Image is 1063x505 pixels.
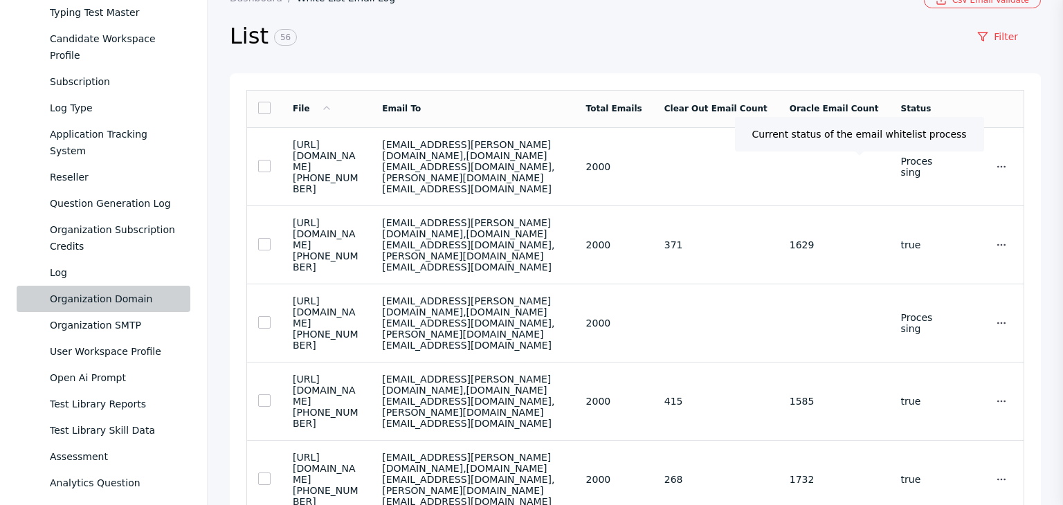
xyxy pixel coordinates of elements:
div: Assessment [50,448,179,465]
section: Processing [901,312,935,334]
a: Status [901,104,932,113]
section: Processing [901,156,935,178]
div: Log [50,264,179,281]
a: Organization SMTP [17,312,190,338]
a: Test Library Skill Data [17,417,190,443]
section: [EMAIL_ADDRESS][PERSON_NAME][DOMAIN_NAME],[DOMAIN_NAME][EMAIL_ADDRESS][DOMAIN_NAME],[PERSON_NAME]... [382,217,563,273]
div: Test Library Skill Data [50,422,179,439]
section: 1732 [790,474,879,485]
a: Reseller [17,164,190,190]
section: [URL][DOMAIN_NAME][PHONE_NUMBER] [293,217,360,273]
div: Log Type [50,100,179,116]
a: Subscription [17,68,190,95]
div: Organization Domain [50,291,179,307]
a: Organization Subscription Credits [17,217,190,259]
a: Clear Out Email Count [664,104,767,113]
a: Log [17,259,190,286]
section: 371 [664,239,767,250]
div: Organization SMTP [50,317,179,333]
div: User Workspace Profile [50,343,179,360]
div: Question Generation Log [50,195,179,212]
section: 2000 [586,161,642,172]
a: Question Generation Log [17,190,190,217]
section: 268 [664,474,767,485]
section: [EMAIL_ADDRESS][PERSON_NAME][DOMAIN_NAME],[DOMAIN_NAME][EMAIL_ADDRESS][DOMAIN_NAME],[PERSON_NAME]... [382,295,563,351]
div: Analytics Question [50,475,179,491]
div: Candidate Workspace Profile [50,30,179,64]
section: [URL][DOMAIN_NAME][PHONE_NUMBER] [293,374,360,429]
a: Test Library Reports [17,391,190,417]
section: 2000 [586,396,642,407]
a: User Workspace Profile [17,338,190,365]
div: Subscription [50,73,179,90]
div: Application Tracking System [50,126,179,159]
section: [EMAIL_ADDRESS][PERSON_NAME][DOMAIN_NAME],[DOMAIN_NAME][EMAIL_ADDRESS][DOMAIN_NAME],[PERSON_NAME]... [382,139,563,194]
a: Analytics Question [17,470,190,496]
div: Reseller [50,169,179,185]
section: 415 [664,396,767,407]
section: 1629 [790,239,879,250]
a: Oracle Email Count [790,104,879,113]
section: [URL][DOMAIN_NAME][PHONE_NUMBER] [293,139,360,194]
a: Open Ai Prompt [17,365,190,391]
section: true [901,474,935,485]
a: File [293,104,332,113]
div: Typing Test Master [50,4,179,21]
section: 2000 [586,239,642,250]
section: true [901,396,935,407]
div: Open Ai Prompt [50,369,179,386]
section: [URL][DOMAIN_NAME][PHONE_NUMBER] [293,295,360,351]
a: Total Emails [586,104,642,113]
a: Log Type [17,95,190,121]
section: 2000 [586,474,642,485]
a: Email To [382,104,421,113]
section: 1585 [790,396,879,407]
div: Organization Subscription Credits [50,221,179,255]
section: 2000 [586,318,642,329]
section: true [901,239,935,250]
a: Candidate Workspace Profile [17,26,190,68]
a: Organization Domain [17,286,190,312]
a: Application Tracking System [17,121,190,164]
section: [EMAIL_ADDRESS][PERSON_NAME][DOMAIN_NAME],[DOMAIN_NAME][EMAIL_ADDRESS][DOMAIN_NAME],[PERSON_NAME]... [382,374,563,429]
span: 56 [274,29,297,46]
div: Test Library Reports [50,396,179,412]
h2: List [230,22,954,51]
a: Assessment [17,443,190,470]
a: Filter [954,25,1041,48]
